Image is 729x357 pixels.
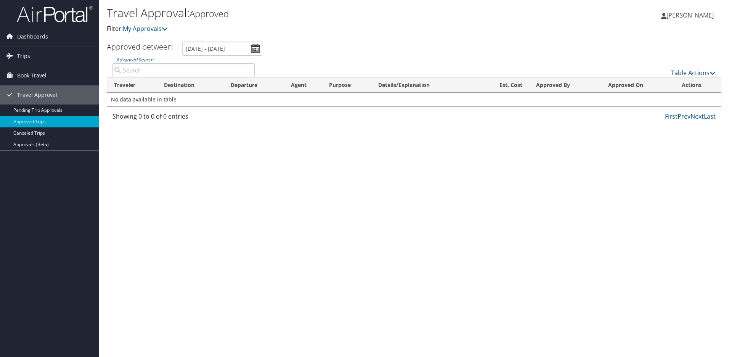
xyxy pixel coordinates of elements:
a: Advanced Search [116,56,153,63]
span: Trips [17,47,30,66]
th: Destination: activate to sort column ascending [157,78,224,93]
span: Dashboards [17,27,48,46]
input: Advanced Search [112,63,255,77]
th: Agent [284,78,322,93]
div: Showing 0 to 0 of 0 entries [112,112,255,125]
td: No data available in table [107,93,721,106]
th: Approved By: activate to sort column ascending [529,78,601,93]
img: airportal-logo.png [17,5,93,23]
span: [PERSON_NAME] [666,11,714,19]
p: Filter: [107,24,517,34]
th: Est. Cost: activate to sort column ascending [479,78,529,93]
a: [PERSON_NAME] [661,4,721,27]
a: Last [704,112,716,121]
a: My Approvals [123,24,168,33]
th: Actions [675,78,721,93]
a: Prev [678,112,690,121]
input: [DATE] - [DATE] [182,42,262,56]
span: Book Travel [17,66,47,85]
span: Travel Approval [17,85,57,105]
a: Table Actions [671,69,716,77]
a: First [665,112,678,121]
h3: Approved between: [107,42,174,52]
h1: Travel Approval: [107,5,517,21]
th: Departure: activate to sort column ascending [224,78,284,93]
th: Traveler: activate to sort column ascending [107,78,157,93]
a: Next [690,112,704,121]
th: Approved On: activate to sort column ascending [601,78,675,93]
th: Purpose [322,78,371,93]
th: Details/Explanation [371,78,479,93]
small: Approved [189,7,229,20]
